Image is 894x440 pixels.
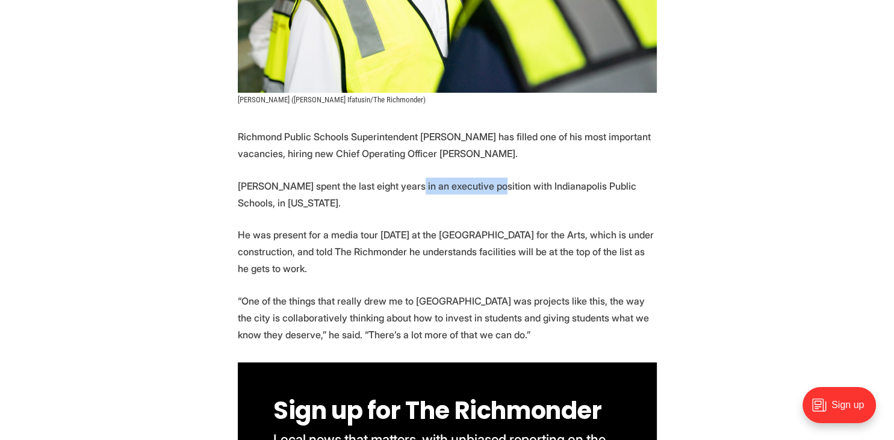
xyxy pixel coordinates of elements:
[238,128,657,162] p: Richmond Public Schools Superintendent [PERSON_NAME] has filled one of his most important vacanci...
[238,178,657,211] p: [PERSON_NAME] spent the last eight years in an executive position with Indianapolis Public School...
[238,293,657,343] p: “One of the things that really drew me to [GEOGRAPHIC_DATA] was projects like this, the way the c...
[238,95,426,104] span: [PERSON_NAME] ([PERSON_NAME] Ifatusin/The Richmonder)
[792,381,894,440] iframe: portal-trigger
[238,226,657,277] p: He was present for a media tour [DATE] at the [GEOGRAPHIC_DATA] for the Arts, which is under cons...
[273,394,602,427] span: Sign up for The Richmonder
